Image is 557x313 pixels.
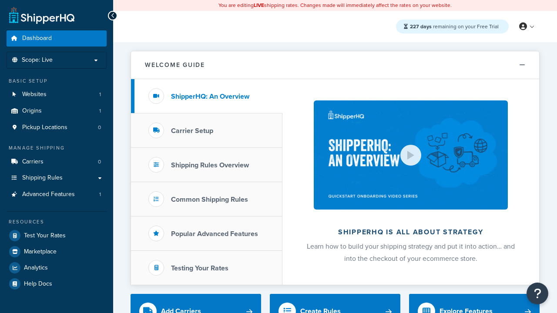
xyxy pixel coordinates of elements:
[7,276,107,292] a: Help Docs
[7,120,107,136] li: Pickup Locations
[7,103,107,119] a: Origins1
[99,91,101,98] span: 1
[7,228,107,243] a: Test Your Rates
[171,196,248,203] h3: Common Shipping Rules
[22,57,53,64] span: Scope: Live
[98,158,101,166] span: 0
[24,232,66,240] span: Test Your Rates
[7,170,107,186] a: Shipping Rules
[98,124,101,131] span: 0
[7,144,107,152] div: Manage Shipping
[527,283,548,304] button: Open Resource Center
[305,228,516,236] h2: ShipperHQ is all about strategy
[307,241,515,263] span: Learn how to build your shipping strategy and put it into action… and into the checkout of your e...
[7,244,107,260] a: Marketplace
[171,127,213,135] h3: Carrier Setup
[22,107,42,115] span: Origins
[145,62,205,68] h2: Welcome Guide
[24,264,48,272] span: Analytics
[22,35,52,42] span: Dashboard
[7,87,107,103] li: Websites
[7,218,107,226] div: Resources
[22,174,63,182] span: Shipping Rules
[7,103,107,119] li: Origins
[7,77,107,85] div: Basic Setup
[22,124,67,131] span: Pickup Locations
[7,120,107,136] a: Pickup Locations0
[131,51,539,79] button: Welcome Guide
[7,186,107,203] li: Advanced Features
[171,264,228,272] h3: Testing Your Rates
[7,87,107,103] a: Websites1
[7,30,107,47] a: Dashboard
[24,248,57,256] span: Marketplace
[171,161,249,169] h3: Shipping Rules Overview
[254,1,264,9] b: LIVE
[410,23,432,30] strong: 227 days
[22,191,75,198] span: Advanced Features
[314,100,508,210] img: ShipperHQ is all about strategy
[24,280,52,288] span: Help Docs
[171,93,249,100] h3: ShipperHQ: An Overview
[7,154,107,170] li: Carriers
[171,230,258,238] h3: Popular Advanced Features
[7,186,107,203] a: Advanced Features1
[410,23,499,30] span: remaining on your Free Trial
[7,154,107,170] a: Carriers0
[7,260,107,276] a: Analytics
[99,107,101,115] span: 1
[22,158,44,166] span: Carriers
[99,191,101,198] span: 1
[22,91,47,98] span: Websites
